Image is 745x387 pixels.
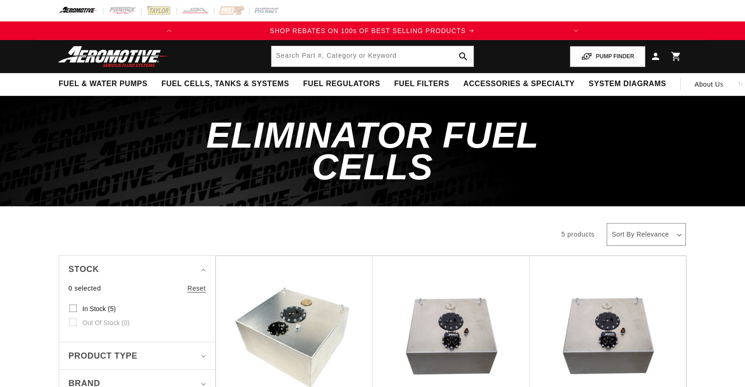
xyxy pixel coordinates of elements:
span: Stock [68,263,99,276]
summary: Fuel Filters [387,73,456,95]
div: Announcement [178,26,567,36]
summary: Stock (0 selected) [68,256,206,283]
button: search button [453,46,474,67]
a: Reset [187,283,206,293]
input: Search by Part Number, Category or Keyword [271,46,474,67]
summary: Fuel Cells, Tanks & Systems [155,73,296,95]
div: 1 of 2 [178,26,567,36]
summary: Fuel & Water Pumps [52,73,155,95]
a: SHOP REBATES ON 100s OF BEST SELLING PRODUCTS [178,26,567,36]
a: About Us [688,73,731,95]
summary: System Diagrams [582,73,673,95]
summary: Fuel Regulators [296,73,387,95]
summary: Accessories & Specialty [456,73,582,95]
span: Out of stock (0) [82,319,129,327]
span: Fuel Filters [394,79,449,89]
span: Fuel & Water Pumps [59,79,148,89]
button: PUMP FINDER [570,46,645,67]
summary: Product type (0 selected) [68,342,206,370]
span: System Diagrams [589,79,666,89]
span: In stock (5) [82,305,116,313]
span: About Us [695,81,724,88]
span: Product type [68,349,137,363]
span: SHOP REBATES ON 100s OF BEST SELLING PRODUCTS [270,27,466,34]
span: Accessories & Specialty [463,79,575,89]
slideshow-component: Translation missing: en.sections.announcements.announcement_bar [35,21,710,40]
span: Fuel Cells, Tanks & Systems [162,79,289,89]
span: Eliminator Fuel Cells [206,115,539,187]
span: Fuel Regulators [303,79,380,89]
span: 5 products [562,231,595,238]
button: Translation missing: en.sections.announcements.next_announcement [567,21,585,40]
span: 0 selected [68,283,101,293]
button: Translation missing: en.sections.announcements.previous_announcement [160,21,178,40]
img: Aeromotive [55,46,172,68]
